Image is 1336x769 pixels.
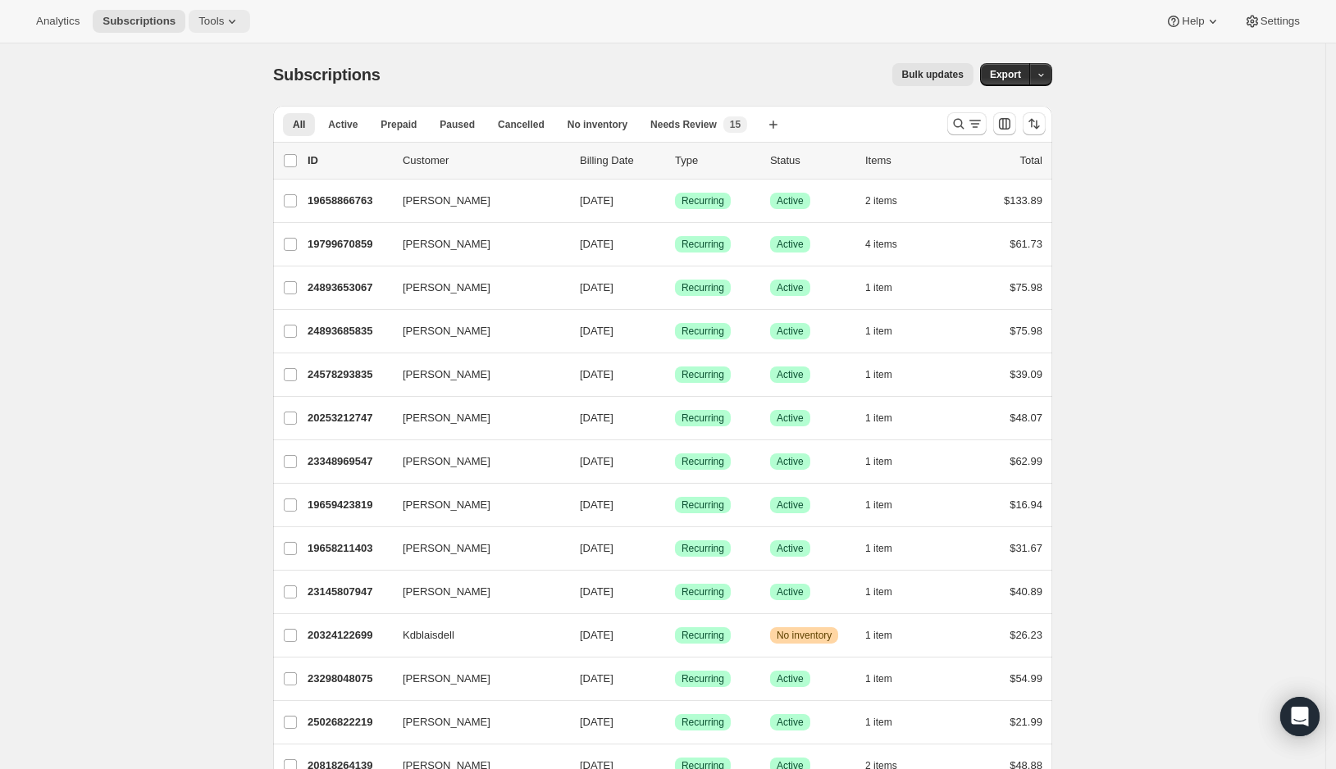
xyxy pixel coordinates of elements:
div: IDCustomerBilling DateTypeStatusItemsTotal [308,152,1042,169]
p: 23348969547 [308,453,390,470]
span: Cancelled [498,118,545,131]
span: [DATE] [580,629,613,641]
span: [DATE] [580,325,613,337]
span: Recurring [682,412,724,425]
span: Active [777,455,804,468]
div: 19659423819[PERSON_NAME][DATE]SuccessRecurringSuccessActive1 item$16.94 [308,494,1042,516]
button: 1 item [865,450,910,473]
span: Recurring [682,629,724,642]
button: [PERSON_NAME] [393,362,557,388]
p: ID [308,152,390,169]
span: 1 item [865,325,892,338]
span: [DATE] [580,368,613,380]
span: $133.89 [1004,194,1042,207]
span: Subscriptions [103,15,176,28]
span: $75.98 [1010,281,1042,293]
div: 24893653067[PERSON_NAME][DATE]SuccessRecurringSuccessActive1 item$75.98 [308,276,1042,299]
span: Active [328,118,358,131]
button: Sort the results [1023,112,1046,135]
span: 1 item [865,281,892,294]
button: 1 item [865,363,910,386]
span: Bulk updates [902,68,964,81]
button: [PERSON_NAME] [393,231,557,257]
span: [DATE] [580,455,613,467]
span: Subscriptions [273,66,381,84]
span: [PERSON_NAME] [403,410,490,426]
span: Recurring [682,716,724,729]
span: Active [777,194,804,207]
div: 23348969547[PERSON_NAME][DATE]SuccessRecurringSuccessActive1 item$62.99 [308,450,1042,473]
button: [PERSON_NAME] [393,579,557,605]
span: Recurring [682,585,724,598]
span: $31.67 [1010,542,1042,554]
div: 24578293835[PERSON_NAME][DATE]SuccessRecurringSuccessActive1 item$39.09 [308,363,1042,386]
span: Help [1182,15,1204,28]
span: [DATE] [580,498,613,511]
span: 2 items [865,194,897,207]
button: [PERSON_NAME] [393,275,557,301]
span: Active [777,238,804,251]
span: [DATE] [580,585,613,598]
span: Active [777,585,804,598]
span: Active [777,542,804,555]
p: 20253212747 [308,410,390,426]
button: 1 item [865,537,910,560]
span: [PERSON_NAME] [403,540,490,557]
button: [PERSON_NAME] [393,666,557,692]
button: 1 item [865,276,910,299]
p: 19658866763 [308,193,390,209]
button: [PERSON_NAME] [393,448,557,475]
span: Analytics [36,15,80,28]
span: [PERSON_NAME] [403,280,490,296]
span: Settings [1261,15,1300,28]
button: 4 items [865,233,915,256]
span: Active [777,716,804,729]
span: Active [777,281,804,294]
div: Items [865,152,947,169]
span: [PERSON_NAME] [403,497,490,513]
p: 19658211403 [308,540,390,557]
span: $40.89 [1010,585,1042,598]
span: Prepaid [381,118,417,131]
div: Open Intercom Messenger [1280,697,1320,736]
span: 15 [730,118,741,131]
span: [DATE] [580,716,613,728]
span: [PERSON_NAME] [403,453,490,470]
span: [DATE] [580,412,613,424]
span: $16.94 [1010,498,1042,511]
span: [PERSON_NAME] [403,584,490,600]
span: [DATE] [580,281,613,293]
div: 25026822219[PERSON_NAME][DATE]SuccessRecurringSuccessActive1 item$21.99 [308,711,1042,734]
span: 1 item [865,368,892,381]
span: 1 item [865,498,892,512]
div: 23298048075[PERSON_NAME][DATE]SuccessRecurringSuccessActive1 item$54.99 [308,667,1042,690]
span: $75.98 [1010,325,1042,337]
span: [PERSON_NAME] [403,323,490,339]
span: 1 item [865,542,892,555]
span: 4 items [865,238,897,251]
span: Tools [198,15,224,28]
span: $26.23 [1010,629,1042,641]
span: Active [777,368,804,381]
button: Create new view [760,113,787,136]
span: 1 item [865,585,892,598]
button: 1 item [865,580,910,603]
p: 23298048075 [308,671,390,687]
p: Customer [403,152,567,169]
span: Recurring [682,194,724,207]
span: [PERSON_NAME] [403,236,490,253]
span: Recurring [682,455,724,468]
button: Customize table column order and visibility [993,112,1016,135]
span: [PERSON_NAME] [403,671,490,687]
button: [PERSON_NAME] [393,709,557,735]
div: Type [675,152,757,169]
span: 1 item [865,455,892,468]
p: 19659423819 [308,497,390,513]
span: $39.09 [1010,368,1042,380]
button: 1 item [865,624,910,647]
span: [PERSON_NAME] [403,193,490,209]
span: Recurring [682,281,724,294]
button: Analytics [26,10,89,33]
button: Search and filter results [947,112,987,135]
p: Total [1020,152,1042,169]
